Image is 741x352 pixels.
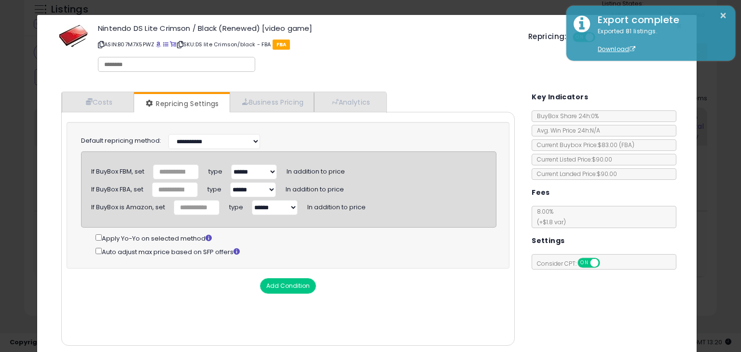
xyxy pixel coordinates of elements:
div: Exported 81 listings. [590,27,728,54]
span: ( FBA ) [619,141,634,149]
button: Add Condition [260,278,316,294]
a: Analytics [314,92,385,112]
span: In addition to price [307,199,366,212]
a: All offer listings [163,41,168,48]
span: type [229,199,243,212]
p: ASIN: B07M7X5PWZ | SKU: DS lite Crimson/black - FBA [98,37,514,52]
div: If BuyBox FBA, set [91,182,143,194]
h5: Settings [532,235,564,247]
a: Repricing Settings [134,94,229,113]
div: Export complete [590,13,728,27]
img: 41UNspbnUjL._SL60_.jpg [59,25,88,47]
div: Apply Yo-Yo on selected method [96,232,496,244]
span: Consider CPT: [532,259,613,268]
span: 8.00 % [532,207,566,226]
span: type [208,163,222,176]
a: BuyBox page [156,41,161,48]
h5: Fees [532,187,550,199]
h5: Repricing: [528,33,567,41]
div: If BuyBox is Amazon, set [91,200,165,212]
span: FBA [273,40,290,50]
a: Business Pricing [230,92,314,112]
span: BuyBox Share 24h: 0% [532,112,599,120]
span: Avg. Win Price 24h: N/A [532,126,600,135]
span: ON [578,259,590,267]
label: Default repricing method: [81,136,161,146]
span: $83.00 [598,141,634,149]
a: Costs [62,92,134,112]
span: OFF [599,259,614,267]
a: Your listing only [170,41,175,48]
span: Current Landed Price: $90.00 [532,170,617,178]
span: Current Listed Price: $90.00 [532,155,612,163]
span: In addition to price [286,181,344,194]
span: type [207,181,221,194]
h3: Nintendo DS Lite Crimson / Black (Renewed) [video game] [98,25,514,32]
span: In addition to price [287,163,345,176]
a: Download [598,45,635,53]
button: × [719,10,727,22]
span: Current Buybox Price: [532,141,634,149]
div: Auto adjust max price based on SFP offers [96,246,496,257]
span: (+$1.8 var) [532,218,566,226]
div: If BuyBox FBM, set [91,164,144,176]
h5: Key Indicators [532,91,588,103]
